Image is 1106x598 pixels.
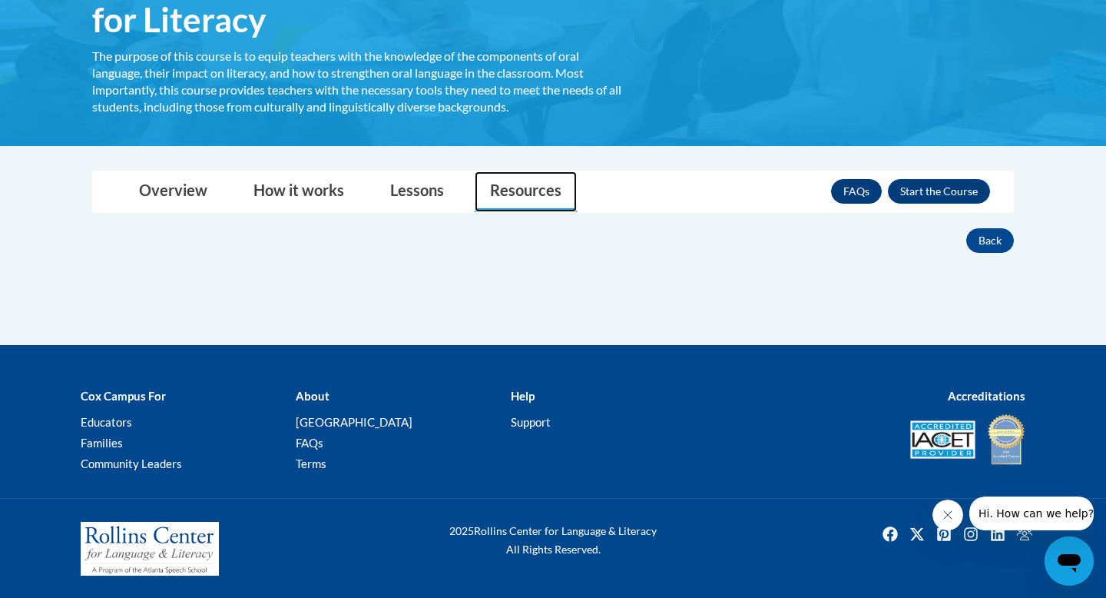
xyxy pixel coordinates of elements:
[92,48,622,115] div: The purpose of this course is to equip teachers with the knowledge of the components of oral lang...
[511,415,551,429] a: Support
[888,179,990,204] button: Enroll
[905,522,929,547] img: Twitter icon
[475,171,577,212] a: Resources
[985,522,1010,547] a: Linkedin
[969,497,1094,530] iframe: Message from company
[985,522,1010,547] img: LinkedIn icon
[905,522,929,547] a: Twitter
[449,524,474,537] span: 2025
[932,522,956,547] a: Pinterest
[831,179,882,204] a: FAQs
[81,457,182,470] a: Community Leaders
[511,389,535,403] b: Help
[81,522,219,576] img: Rollins Center for Language & Literacy - A Program of the Atlanta Speech School
[296,457,326,470] a: Terms
[932,500,963,530] iframe: Close message
[1012,522,1037,547] a: Facebook Group
[959,522,983,547] img: Instagram icon
[296,436,323,450] a: FAQs
[124,171,223,212] a: Overview
[296,415,412,429] a: [GEOGRAPHIC_DATA]
[81,436,123,450] a: Families
[81,389,166,403] b: Cox Campus For
[966,228,1014,253] button: Back
[238,171,359,212] a: How it works
[932,522,956,547] img: Pinterest icon
[878,522,902,547] a: Facebook
[948,389,1025,403] b: Accreditations
[392,522,714,559] div: Rollins Center for Language & Literacy All Rights Reserved.
[987,413,1025,467] img: IDA® Accredited
[959,522,983,547] a: Instagram
[81,415,132,429] a: Educators
[910,420,975,459] img: Accredited IACET® Provider
[375,171,459,212] a: Lessons
[1045,537,1094,586] iframe: Button to launch messaging window
[296,389,329,403] b: About
[878,522,902,547] img: Facebook icon
[1012,522,1037,547] img: Facebook group icon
